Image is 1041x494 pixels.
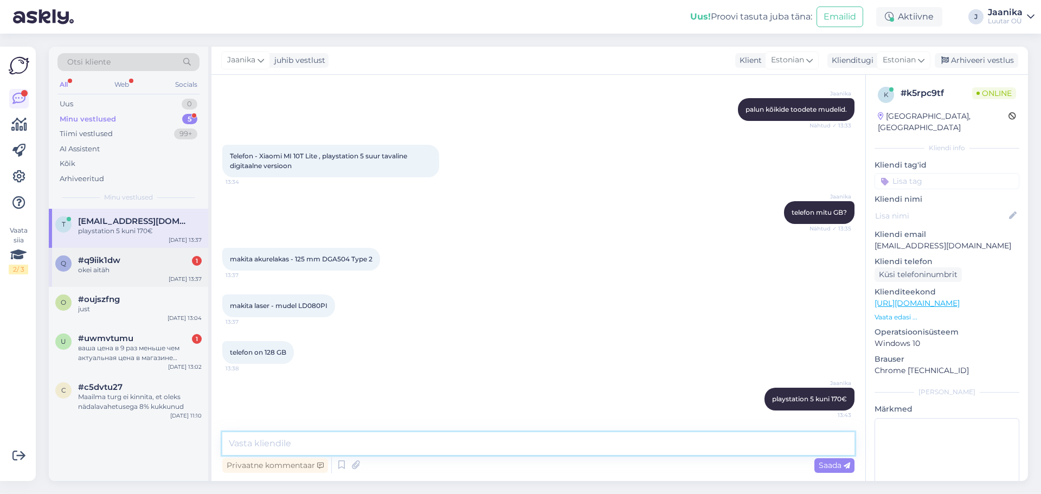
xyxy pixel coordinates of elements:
div: Web [112,78,131,92]
div: 1 [192,256,202,266]
b: Uus! [690,11,711,22]
span: Estonian [771,54,804,66]
span: 13:37 [226,271,266,279]
span: Estonian [883,54,916,66]
span: Jaanika [811,89,851,98]
div: All [57,78,70,92]
span: #c5dvtu27 [78,382,123,392]
div: 1 [192,334,202,344]
span: k [884,91,889,99]
p: Vaata edasi ... [875,312,1019,322]
div: 2 / 3 [9,265,28,274]
div: ваша цена в 9 раз меньше чем актуальная цена в магазине магазине [78,343,202,363]
div: Kõik [60,158,75,169]
span: Jaanika [811,193,851,201]
div: [DATE] 13:37 [169,236,202,244]
div: Tiimi vestlused [60,129,113,139]
span: t [62,220,66,228]
p: Operatsioonisüsteem [875,326,1019,338]
button: Emailid [817,7,863,27]
span: Saada [819,460,850,470]
div: 99+ [174,129,197,139]
p: Kliendi email [875,229,1019,240]
a: JaanikaLuutar OÜ [988,8,1034,25]
span: Nähtud ✓ 13:33 [809,121,851,130]
div: Vaata siia [9,226,28,274]
div: Privaatne kommentaar [222,458,328,473]
span: telefon on 128 GB [230,348,286,356]
span: u [61,337,66,345]
span: 13:37 [226,318,266,326]
span: 13:34 [226,178,266,186]
input: Lisa tag [875,173,1019,189]
span: makita laser - mudel LD080PI [230,301,327,310]
div: Luutar OÜ [988,17,1023,25]
div: Arhiveeri vestlus [935,53,1018,68]
p: Kliendi telefon [875,256,1019,267]
div: just [78,304,202,314]
div: Jaanika [988,8,1023,17]
div: # k5rpc9tf [901,87,972,100]
div: [PERSON_NAME] [875,387,1019,397]
a: [URL][DOMAIN_NAME] [875,298,960,308]
span: makita akurelakas - 125 mm DGA504 Type 2 [230,255,372,263]
div: Klient [735,55,762,66]
p: Brauser [875,354,1019,365]
span: tarvar26@gmail.com [78,216,191,226]
p: Kliendi tag'id [875,159,1019,171]
div: J [968,9,984,24]
span: 13:38 [226,364,266,373]
div: Klienditugi [827,55,873,66]
div: Kliendi info [875,143,1019,153]
span: c [61,386,66,394]
div: juhib vestlust [270,55,325,66]
span: Online [972,87,1016,99]
img: Askly Logo [9,55,29,76]
p: Windows 10 [875,338,1019,349]
div: playstation 5 kuni 170€ [78,226,202,236]
div: Maailma turg ei kinnita, et oleks nädalavahetusega 8% kukkunud [78,392,202,412]
div: AI Assistent [60,144,100,155]
span: Telefon - Xiaomi MI 10T Lite , playstation 5 suur tavaline digitaalne versioon [230,152,409,170]
div: Minu vestlused [60,114,116,125]
div: [DATE] 13:02 [168,363,202,371]
span: #uwmvtumu [78,333,133,343]
div: [DATE] 13:04 [168,314,202,322]
div: [DATE] 13:37 [169,275,202,283]
div: Proovi tasuta juba täna: [690,10,812,23]
p: Märkmed [875,403,1019,415]
span: palun kõikide toodete mudelid. [746,105,847,113]
span: telefon mitu GB? [792,208,847,216]
p: Kliendi nimi [875,194,1019,205]
span: 13:43 [811,411,851,419]
div: 5 [182,114,197,125]
div: Socials [173,78,200,92]
span: Jaanika [811,379,851,387]
input: Lisa nimi [875,210,1007,222]
span: playstation 5 kuni 170€ [772,395,847,403]
div: [GEOGRAPHIC_DATA], [GEOGRAPHIC_DATA] [878,111,1008,133]
p: [EMAIL_ADDRESS][DOMAIN_NAME] [875,240,1019,252]
span: #q9iik1dw [78,255,120,265]
div: Uus [60,99,73,110]
span: #oujszfng [78,294,120,304]
div: Arhiveeritud [60,174,104,184]
p: Chrome [TECHNICAL_ID] [875,365,1019,376]
div: Aktiivne [876,7,942,27]
div: Küsi telefoninumbrit [875,267,962,282]
div: [DATE] 11:10 [170,412,202,420]
p: Klienditeekond [875,286,1019,298]
div: okei aitäh [78,265,202,275]
span: Jaanika [227,54,255,66]
div: 0 [182,99,197,110]
span: Nähtud ✓ 13:35 [809,224,851,233]
span: Minu vestlused [104,193,153,202]
span: q [61,259,66,267]
span: o [61,298,66,306]
span: Otsi kliente [67,56,111,68]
